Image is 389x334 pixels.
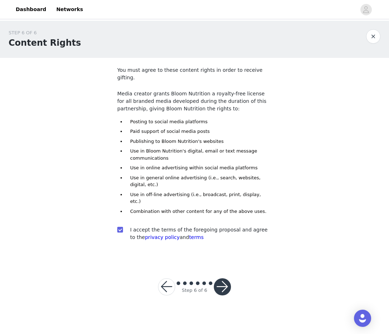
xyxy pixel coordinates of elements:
[354,310,371,327] div: Open Intercom Messenger
[126,128,272,135] li: Paid support of social media posts
[189,234,204,240] a: terms
[52,1,87,18] a: Networks
[117,66,272,81] p: You must agree to these content rights in order to receive gifting.
[117,90,272,113] p: Media creator grants Bloom Nutrition a royalty-free license for all branded media developed durin...
[126,148,272,161] li: Use in Bloom Nutrition's digital, email or text message communications
[126,118,272,125] li: Posting to social media platforms
[126,164,272,171] li: Use in online advertising within social media platforms
[11,1,50,18] a: Dashboard
[363,4,369,15] div: avatar
[126,208,272,215] li: Combination with other content for any of the above uses.
[182,287,207,294] div: Step 6 of 6
[9,36,81,49] h1: Content Rights
[126,174,272,188] li: Use in general online advertising (i.e., search, websites, digital, etc.)
[145,234,179,240] a: privacy policy
[126,138,272,145] li: Publishing to Bloom Nutrition's websites
[9,29,81,36] div: STEP 6 OF 6
[130,227,267,240] span: I accept the terms of the foregoing proposal and agree to the and
[126,191,272,205] li: Use in off-line advertising (i.e., broadcast, print, display, etc.)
